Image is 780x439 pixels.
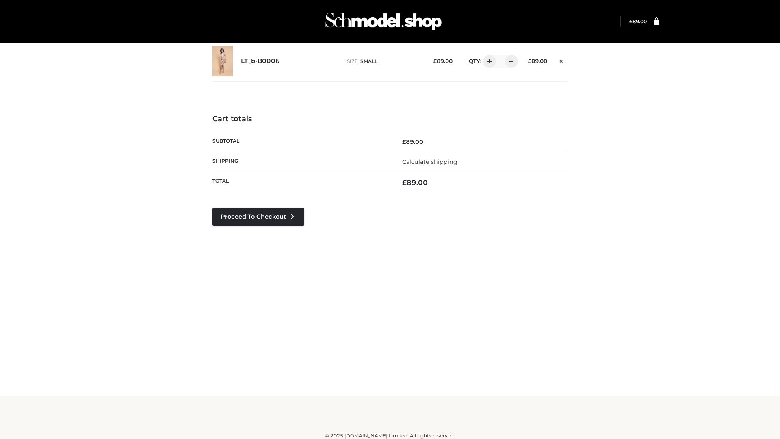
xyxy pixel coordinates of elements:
span: £ [629,18,633,24]
span: £ [528,58,531,64]
span: SMALL [360,58,377,64]
h4: Cart totals [212,115,568,124]
p: size : [347,58,420,65]
a: LT_b-B0006 [241,57,280,65]
a: Calculate shipping [402,158,457,165]
span: £ [402,178,407,187]
div: QTY: [461,55,515,68]
bdi: 89.00 [528,58,547,64]
bdi: 89.00 [433,58,453,64]
bdi: 89.00 [629,18,647,24]
span: £ [402,138,406,146]
a: £89.00 [629,18,647,24]
a: Remove this item [555,55,568,65]
span: £ [433,58,437,64]
th: Shipping [212,152,390,172]
img: Schmodel Admin 964 [323,5,444,37]
th: Subtotal [212,132,390,152]
img: LT_b-B0006 - SMALL [212,46,233,76]
bdi: 89.00 [402,178,428,187]
a: Proceed to Checkout [212,208,304,226]
bdi: 89.00 [402,138,423,146]
th: Total [212,172,390,193]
